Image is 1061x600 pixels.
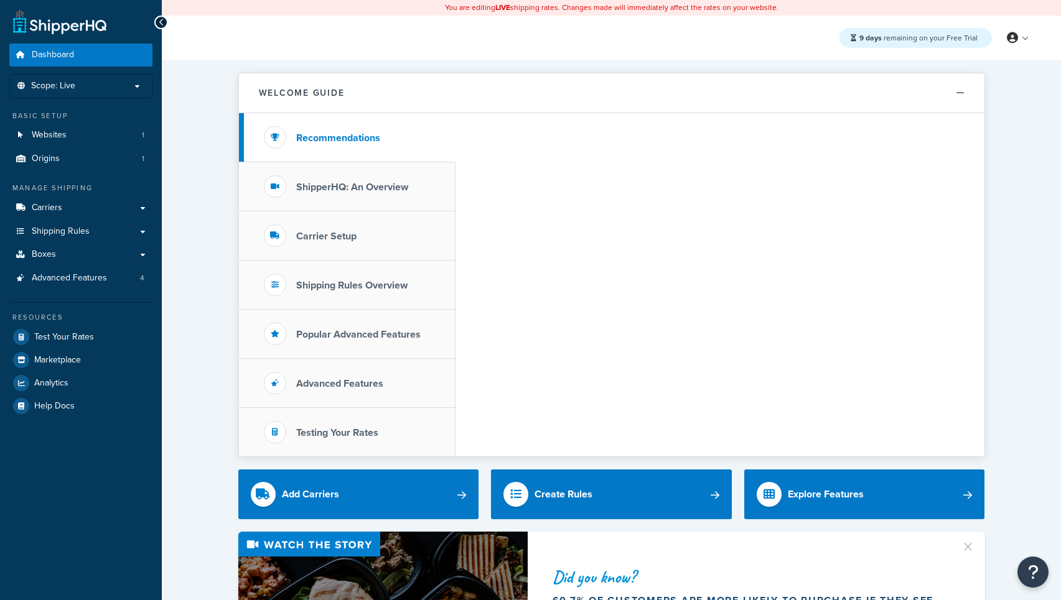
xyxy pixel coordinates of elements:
[259,88,345,98] h2: Welcome Guide
[9,326,152,348] a: Test Your Rates
[553,568,946,586] div: Did you know?
[239,73,984,113] button: Welcome Guide
[859,32,882,44] strong: 9 days
[9,372,152,394] a: Analytics
[9,312,152,323] div: Resources
[9,267,152,290] a: Advanced Features4
[32,273,107,284] span: Advanced Features
[32,249,56,260] span: Boxes
[296,427,378,438] h3: Testing Your Rates
[495,2,510,13] b: LIVE
[9,124,152,147] a: Websites1
[32,226,90,237] span: Shipping Rules
[296,231,357,242] h3: Carrier Setup
[31,81,75,91] span: Scope: Live
[34,401,75,412] span: Help Docs
[9,196,152,219] a: Carriers
[296,329,421,340] h3: Popular Advanced Features
[34,332,94,343] span: Test Your Rates
[788,486,864,503] div: Explore Features
[34,378,68,389] span: Analytics
[9,147,152,170] li: Origins
[142,130,144,141] span: 1
[9,147,152,170] a: Origins1
[32,203,62,213] span: Carriers
[9,267,152,290] li: Advanced Features
[491,469,732,519] a: Create Rules
[140,273,144,284] span: 4
[34,355,81,366] span: Marketplace
[744,469,985,519] a: Explore Features
[1017,556,1049,588] button: Open Resource Center
[282,486,339,503] div: Add Carriers
[296,182,408,193] h3: ShipperHQ: An Overview
[32,154,60,164] span: Origins
[296,280,408,291] h3: Shipping Rules Overview
[296,132,380,144] h3: Recommendations
[9,183,152,193] div: Manage Shipping
[32,50,74,60] span: Dashboard
[9,395,152,417] a: Help Docs
[859,32,978,44] span: remaining on your Free Trial
[296,378,383,389] h3: Advanced Features
[238,469,479,519] a: Add Carriers
[142,154,144,164] span: 1
[9,243,152,266] a: Boxes
[535,486,592,503] div: Create Rules
[9,44,152,67] a: Dashboard
[9,124,152,147] li: Websites
[32,130,67,141] span: Websites
[9,220,152,243] a: Shipping Rules
[9,349,152,371] a: Marketplace
[9,111,152,121] div: Basic Setup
